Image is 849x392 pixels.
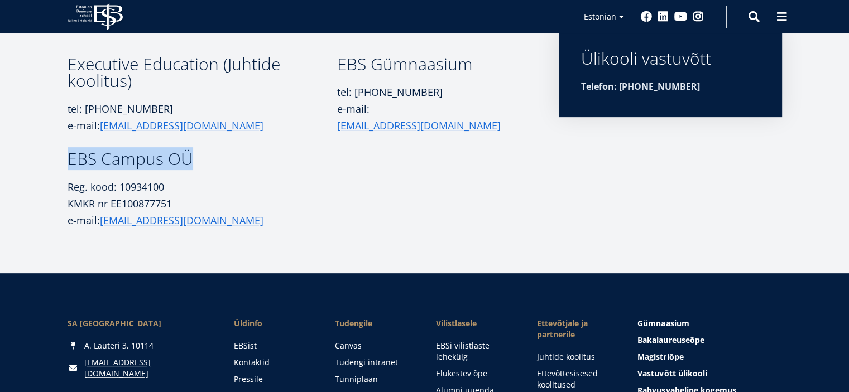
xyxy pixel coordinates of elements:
[68,195,337,212] p: KMKR nr EE100877751
[337,84,526,134] p: tel: [PHONE_NUMBER] e-mail:
[335,318,414,329] a: Tudengile
[100,117,263,134] a: [EMAIL_ADDRESS][DOMAIN_NAME]
[337,117,501,134] a: [EMAIL_ADDRESS][DOMAIN_NAME]
[435,340,514,362] a: EBSi vilistlaste lehekülg
[637,335,704,345] span: Bakalaureuseõpe
[100,212,263,229] a: [EMAIL_ADDRESS][DOMAIN_NAME]
[637,318,781,329] a: Gümnaasium
[84,357,212,379] a: [EMAIL_ADDRESS][DOMAIN_NAME]
[68,340,212,351] div: A. Lauteri 3, 10114
[637,351,781,362] a: Magistriõpe
[536,318,615,340] span: Ettevõtjale ja partnerile
[435,318,514,329] span: Vilistlasele
[234,340,313,351] a: EBSist
[435,368,514,379] a: Elukestev õpe
[637,335,781,346] a: Bakalaureuseõpe
[68,56,337,89] h3: Executive Education (Juhtide koolitus)
[536,368,615,390] a: Ettevõttesisesed koolitused
[337,56,526,72] h3: EBS Gümnaasium
[68,151,337,167] h3: EBS Campus OÜ
[637,368,707,379] span: Vastuvõtt ülikooli
[637,351,683,362] span: Magistriõpe
[581,50,760,67] div: Ülikooli vastuvõtt
[68,100,337,134] p: tel: [PHONE_NUMBER] e-mail:
[234,357,313,368] a: Kontaktid
[641,11,652,22] a: Facebook
[234,374,313,385] a: Pressile
[536,351,615,362] a: Juhtide koolitus
[658,11,669,22] a: Linkedin
[581,80,700,93] strong: Telefon: [PHONE_NUMBER]
[335,374,414,385] a: Tunniplaan
[234,318,313,329] span: Üldinfo
[693,11,704,22] a: Instagram
[68,318,212,329] div: SA [GEOGRAPHIC_DATA]
[68,178,337,195] p: Reg. kood: 10934100
[637,318,689,328] span: Gümnaasium
[68,212,337,229] p: e-mail:
[674,11,687,22] a: Youtube
[335,340,414,351] a: Canvas
[335,357,414,368] a: Tudengi intranet
[637,368,781,379] a: Vastuvõtt ülikooli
